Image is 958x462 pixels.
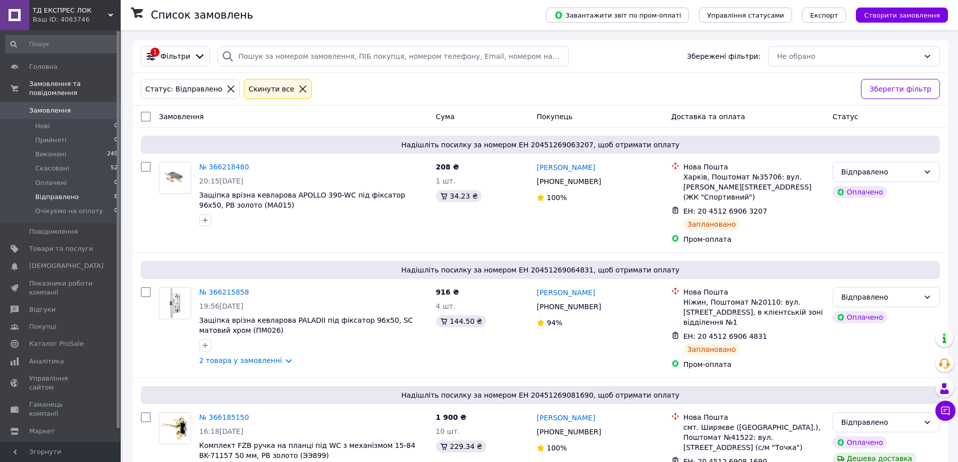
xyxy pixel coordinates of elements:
[159,113,204,121] span: Замовлення
[107,150,118,159] span: 245
[114,136,118,145] span: 0
[29,400,93,418] span: Гаманець компанії
[246,83,296,95] div: Cкинути все
[683,234,825,244] div: Пром-оплата
[869,83,931,95] span: Зберегти фільтр
[29,339,83,348] span: Каталог ProSale
[29,427,55,436] span: Маркет
[199,413,249,421] a: № 366185150
[29,244,93,253] span: Товари та послуги
[29,279,93,297] span: Показники роботи компанії
[683,207,767,215] span: ЕН: 20 4512 6906 3207
[436,190,482,202] div: 34.23 ₴
[159,287,191,319] a: Фото товару
[218,46,568,66] input: Пошук за номером замовлення, ПІБ покупця, номером телефону, Email, номером накладної
[35,193,79,202] span: Відправлено
[35,136,66,145] span: Прийняті
[846,11,948,19] a: Створити замовлення
[199,316,413,334] a: Защіпка врізна кевларова PALADII під фіксатор 96х50, SC матовий хром (ПМ026)
[114,207,118,216] span: 0
[151,9,253,21] h1: Список замовлень
[29,357,64,366] span: Аналітика
[546,8,689,23] button: Завантажити звіт по пром-оплаті
[159,164,191,192] img: Фото товару
[160,51,190,61] span: Фільтри
[436,427,460,435] span: 10 шт.
[861,79,940,99] button: Зберегти фільтр
[29,261,104,270] span: [DEMOGRAPHIC_DATA]
[159,162,191,194] a: Фото товару
[537,288,595,298] a: [PERSON_NAME]
[199,177,243,185] span: 20:15[DATE]
[777,51,919,62] div: Не обрано
[537,413,595,423] a: [PERSON_NAME]
[856,8,948,23] button: Створити замовлення
[833,113,858,121] span: Статус
[707,12,784,19] span: Управління статусами
[29,305,55,314] span: Відгуки
[199,191,405,209] a: Защіпка врізна кевларова APOLLO 390-WC під фіксатор 96х50, PB золото (МА015)
[436,288,459,296] span: 916 ₴
[841,417,919,428] div: Відправлено
[436,302,456,310] span: 4 шт.
[145,140,936,150] span: Надішліть посилку за номером ЕН 20451269063207, щоб отримати оплату
[33,15,121,24] div: Ваш ID: 4083746
[683,359,825,369] div: Пром-оплата
[162,288,188,319] img: Фото товару
[114,122,118,131] span: 0
[199,163,249,171] a: № 366218480
[35,207,103,216] span: Очікуємо на оплату
[199,302,243,310] span: 19:56[DATE]
[535,300,603,314] div: [PHONE_NUMBER]
[535,174,603,189] div: [PHONE_NUMBER]
[199,441,415,459] a: Комплект FZB ручка на планці під WC з механізмом 15-84 BK-71157 50 мм, PB золото (ЭЭ899)
[833,436,887,448] div: Оплачено
[145,265,936,275] span: Надішліть посилку за номером ЕН 20451269064831, щоб отримати оплату
[810,12,838,19] span: Експорт
[29,322,56,331] span: Покупці
[29,106,71,115] span: Замовлення
[29,79,121,98] span: Замовлення та повідомлення
[29,227,78,236] span: Повідомлення
[199,356,282,364] a: 2 товара у замовленні
[537,113,572,121] span: Покупець
[687,51,760,61] span: Збережені фільтри:
[436,113,455,121] span: Cума
[935,401,955,421] button: Чат з покупцем
[29,374,93,392] span: Управління сайтом
[547,444,567,452] span: 100%
[159,412,191,444] a: Фото товару
[33,6,108,15] span: ТД ЕКСПРЕС ЛОК
[535,425,603,439] div: [PHONE_NUMBER]
[833,186,887,198] div: Оплачено
[436,177,456,185] span: 1 шт.
[114,178,118,188] span: 0
[683,218,740,230] div: Заплановано
[35,122,50,131] span: Нові
[554,11,681,20] span: Завантажити звіт по пром-оплаті
[436,315,486,327] div: 144.50 ₴
[35,150,66,159] span: Виконані
[159,413,191,444] img: Фото товару
[5,35,119,53] input: Пошук
[699,8,792,23] button: Управління статусами
[683,412,825,422] div: Нова Пошта
[35,164,69,173] span: Скасовані
[35,178,67,188] span: Оплачені
[436,163,459,171] span: 208 ₴
[436,440,486,452] div: 229.34 ₴
[114,193,118,202] span: 8
[199,427,243,435] span: 16:18[DATE]
[143,83,224,95] div: Статус: Відправлено
[833,311,887,323] div: Оплачено
[671,113,745,121] span: Доставка та оплата
[547,194,567,202] span: 100%
[199,288,249,296] a: № 366215858
[841,166,919,177] div: Відправлено
[683,422,825,452] div: смт. Ширяєве ([GEOGRAPHIC_DATA].), Поштомат №41522: вул. [STREET_ADDRESS] (с/м "Точка")
[683,287,825,297] div: Нова Пошта
[802,8,846,23] button: Експорт
[683,343,740,355] div: Заплановано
